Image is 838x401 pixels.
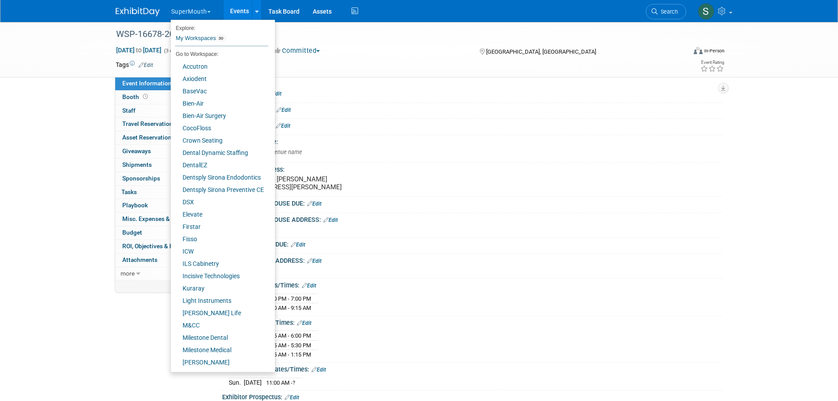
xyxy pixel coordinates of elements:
[171,97,268,110] a: Bien-Air
[115,158,207,172] a: Shipments
[115,226,207,239] a: Budget
[646,4,686,19] a: Search
[171,307,268,319] a: [PERSON_NAME] Life
[171,282,268,294] a: Kuraray
[171,171,268,184] a: Dentsply Sirona Endodontics
[122,229,142,236] span: Budget
[122,80,172,87] span: Event Information
[116,7,160,16] img: ExhibitDay
[222,119,723,130] div: Show Forms Due::
[171,331,268,344] a: Milestone Dental
[271,46,323,55] button: Committed
[122,243,181,250] span: ROI, Objectives & ROO
[115,267,207,280] a: more
[121,270,135,277] span: more
[115,172,207,185] a: Sponsorships
[266,351,311,358] span: 7:45 AM - 1:15 PM
[266,305,311,311] span: 7:00 AM - 9:15 AM
[171,184,268,196] a: Dentsply Sirona Preventive CE
[266,295,311,302] span: 4:00 PM - 7:00 PM
[229,378,244,387] td: Sun.
[116,60,153,69] td: Tags
[222,163,723,174] div: Event Venue Address:
[115,118,207,131] a: Travel Reservations
[302,283,316,289] a: Edit
[171,208,268,221] a: Elevate
[222,316,723,327] div: Exhibit Hall Dates/Times:
[700,60,724,65] div: Event Rating
[222,197,723,208] div: ADVANCE WAREHOUSE DUE:
[171,258,268,270] a: ILS Cabinetry
[122,161,152,168] span: Shipments
[115,240,207,253] a: ROI, Objectives & ROO
[171,159,268,171] a: DentalEZ
[222,238,723,249] div: DIRECT SHIPPING DUE:
[122,120,176,127] span: Travel Reservations
[171,134,268,147] a: Crown Seating
[293,379,295,386] span: ?
[163,48,182,54] span: (3 days)
[311,367,326,373] a: Edit
[323,217,338,223] a: Edit
[222,254,723,265] div: DIRECT SHIPPING ADDRESS:
[122,215,191,222] span: Misc. Expenses & Credits
[307,201,322,207] a: Edit
[704,48,725,54] div: In-Person
[171,233,268,245] a: Fisso
[122,93,150,100] span: Booth
[694,47,703,54] img: Format-Inperson.png
[171,344,268,356] a: Milestone Medical
[171,319,268,331] a: M&CC
[171,60,268,73] a: Accutron
[122,134,183,141] span: Asset Reservations
[115,91,207,104] a: Booth
[297,320,311,326] a: Edit
[276,107,291,113] a: Edit
[698,3,714,20] img: Samantha Meyers
[276,123,290,129] a: Edit
[171,221,268,233] a: Firstar
[171,73,268,85] a: Axiodent
[121,188,137,195] span: Tasks
[122,147,151,155] span: Giveaways
[486,48,596,55] span: [GEOGRAPHIC_DATA], [GEOGRAPHIC_DATA]
[139,62,153,68] a: Edit
[291,242,305,248] a: Edit
[244,378,262,387] td: [DATE]
[122,202,148,209] span: Playbook
[115,77,207,90] a: Event Information
[171,122,268,134] a: CocoFloss
[307,258,322,264] a: Edit
[113,26,673,42] div: WSP-16678-2025
[135,47,143,54] span: to
[122,175,160,182] span: Sponsorships
[171,356,268,368] a: [PERSON_NAME]
[171,23,268,31] li: Explore:
[171,245,268,258] a: ICW
[171,196,268,208] a: DSX
[232,175,421,191] pre: Hilton La Jolla [PERSON_NAME] [STREET_ADDRESS][PERSON_NAME]
[171,294,268,307] a: Light Instruments
[267,91,282,97] a: Edit
[115,254,207,267] a: Attachments
[171,270,268,282] a: Incisive Technologies
[122,107,135,114] span: Staff
[115,186,207,199] a: Tasks
[222,279,723,290] div: Booth Set-up Dates/Times:
[171,48,268,60] li: Go to Workspace:
[266,342,311,349] span: 7:45 AM - 5:30 PM
[222,87,723,98] div: Event Website:
[266,332,311,339] span: 7:45 AM - 6:00 PM
[115,213,207,226] a: Misc. Expenses & Credits
[171,85,268,97] a: BaseVac
[122,256,157,263] span: Attachments
[171,147,268,159] a: Dental Dynamic Staffing
[115,199,207,212] a: Playbook
[116,46,162,54] span: [DATE] [DATE]
[634,46,725,59] div: Event Format
[216,35,226,42] span: 30
[222,135,723,146] div: Event Venue Name:
[115,104,207,118] a: Staff
[115,145,207,158] a: Giveaways
[115,131,207,144] a: Asset Reservations7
